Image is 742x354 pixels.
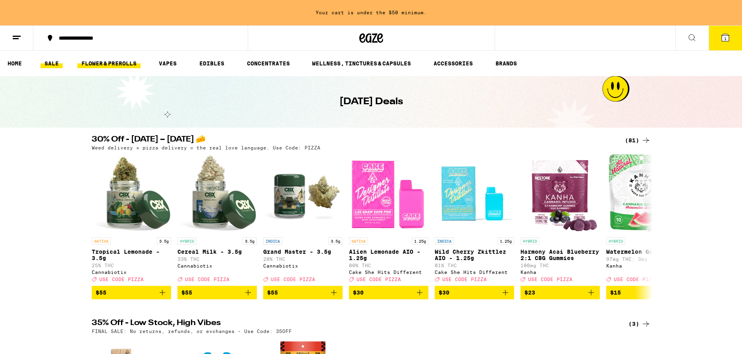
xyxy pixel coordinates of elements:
p: HYBRID [520,237,540,245]
p: 3.5g [157,237,171,245]
p: 81% THC [435,263,514,268]
span: USE CODE PIZZA [528,277,572,282]
p: 1.25g [497,237,514,245]
div: Kanha [520,270,600,275]
p: 28% THC [263,256,343,262]
p: INDICA [263,237,282,245]
p: HYBRID [177,237,197,245]
span: $30 [439,289,449,296]
img: Cannabiotix - Grand Master - 3.5g [263,154,343,233]
span: $55 [181,289,192,296]
p: SATIVA [349,237,368,245]
span: USE CODE PIZZA [185,277,229,282]
p: Alien Lemonade AIO - 1.25g [349,249,428,261]
div: Cannabiotix [263,263,343,268]
a: CONCENTRATES [243,59,294,68]
button: BRANDS [491,59,521,68]
span: $55 [267,289,278,296]
span: $15 [610,289,621,296]
span: 1 [724,36,727,41]
span: USE CODE PIZZA [357,277,401,282]
div: Cannabiotix [177,263,257,268]
p: Cereal Milk - 3.5g [177,249,257,255]
a: HOME [4,59,26,68]
span: $30 [353,289,364,296]
a: (81) [625,136,651,145]
p: FINAL SALE: No returns, refunds, or exchanges - Use Code: 35OFF [92,329,292,334]
h1: [DATE] Deals [339,95,403,109]
button: Add to bag [520,286,600,299]
h2: 35% Off - Low Stock, High Vibes [92,319,612,329]
button: Add to bag [349,286,428,299]
p: 1.25g [412,237,428,245]
p: Weed delivery + pizza delivery = the real love language. Use Code: PIZZA [92,145,320,150]
a: Open page for Watermelon Gummies from Kanha [606,154,686,286]
img: Kanha - Watermelon Gummies [609,154,682,233]
img: Cake She Hits Different - Wild Cherry Zkittlez AIO - 1.25g [435,154,514,233]
p: 100mg THC [520,263,600,268]
a: Open page for Grand Master - 3.5g from Cannabiotix [263,154,343,286]
a: SALE [40,59,63,68]
button: Add to bag [606,286,686,299]
p: Watermelon Gummies [606,249,686,255]
span: USE CODE PIZZA [614,277,658,282]
a: FLOWER & PREROLLS [77,59,141,68]
span: USE CODE PIZZA [271,277,315,282]
button: Add to bag [92,286,171,299]
p: Tropical Lemonade - 3.5g [92,249,171,261]
p: 25% THC [92,263,171,268]
p: SATIVA [92,237,111,245]
a: Open page for Wild Cherry Zkittlez AIO - 1.25g from Cake She Hits Different [435,154,514,286]
div: Cannabiotix [92,270,171,275]
a: WELLNESS, TINCTURES & CAPSULES [308,59,415,68]
p: HYBRID [606,237,625,245]
a: Open page for Tropical Lemonade - 3.5g from Cannabiotix [92,154,171,286]
a: ACCESSORIES [430,59,477,68]
a: VAPES [155,59,181,68]
img: Kanha - Harmony Acai Blueberry 2:1 CBG Gummies [521,154,599,233]
p: 97mg THC: 3mg CBD [606,256,686,262]
a: EDIBLES [195,59,228,68]
a: Open page for Alien Lemonade AIO - 1.25g from Cake She Hits Different [349,154,428,286]
button: Add to bag [435,286,514,299]
p: 80% THC [349,263,428,268]
div: Cake She Hits Different [435,270,514,275]
h2: 30% Off - [DATE] – [DATE] 🧀 [92,136,612,145]
span: $55 [96,289,106,296]
img: Cake She Hits Different - Alien Lemonade AIO - 1.25g [349,154,428,233]
p: 3.5g [328,237,343,245]
div: Kanha [606,263,686,268]
p: INDICA [435,237,454,245]
p: Wild Cherry Zkittlez AIO - 1.25g [435,249,514,261]
button: Add to bag [177,286,257,299]
img: Cannabiotix - Cereal Milk - 3.5g [177,154,257,233]
a: Open page for Cereal Milk - 3.5g from Cannabiotix [177,154,257,286]
a: (3) [628,319,651,329]
button: Add to bag [263,286,343,299]
span: USE CODE PIZZA [442,277,487,282]
span: USE CODE PIZZA [99,277,144,282]
p: 33% THC [177,256,257,262]
p: Grand Master - 3.5g [263,249,343,255]
p: Harmony Acai Blueberry 2:1 CBG Gummies [520,249,600,261]
a: Open page for Harmony Acai Blueberry 2:1 CBG Gummies from Kanha [520,154,600,286]
div: Cake She Hits Different [349,270,428,275]
button: 1 [709,26,742,50]
img: Cannabiotix - Tropical Lemonade - 3.5g [92,154,171,233]
p: 3.5g [243,237,257,245]
span: $23 [524,289,535,296]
